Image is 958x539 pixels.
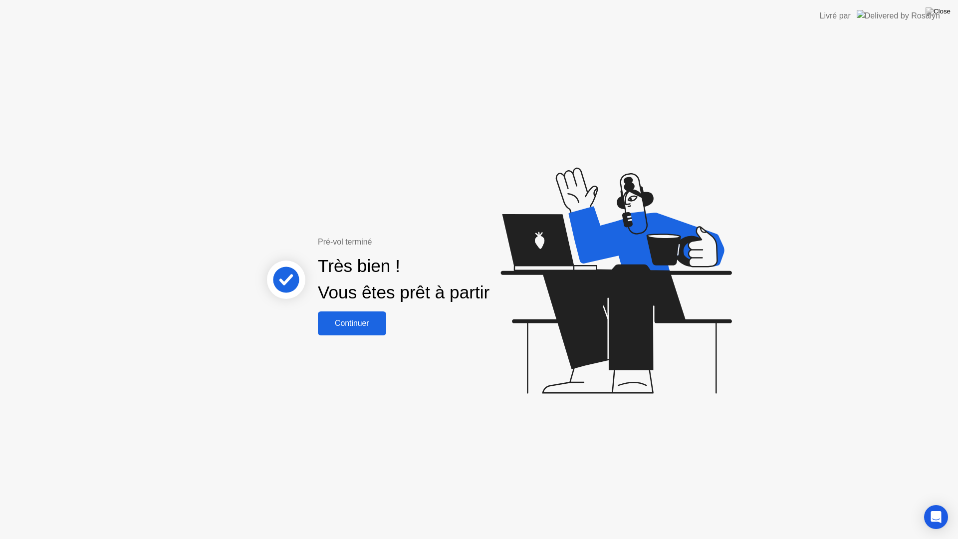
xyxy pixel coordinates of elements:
div: Continuer [321,319,383,328]
button: Continuer [318,311,386,335]
div: Pré-vol terminé [318,236,524,248]
div: Livré par [820,10,851,22]
img: Delivered by Rosalyn [857,10,940,21]
div: Open Intercom Messenger [924,505,948,529]
img: Close [926,7,951,15]
div: Très bien ! Vous êtes prêt à partir [318,253,489,306]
